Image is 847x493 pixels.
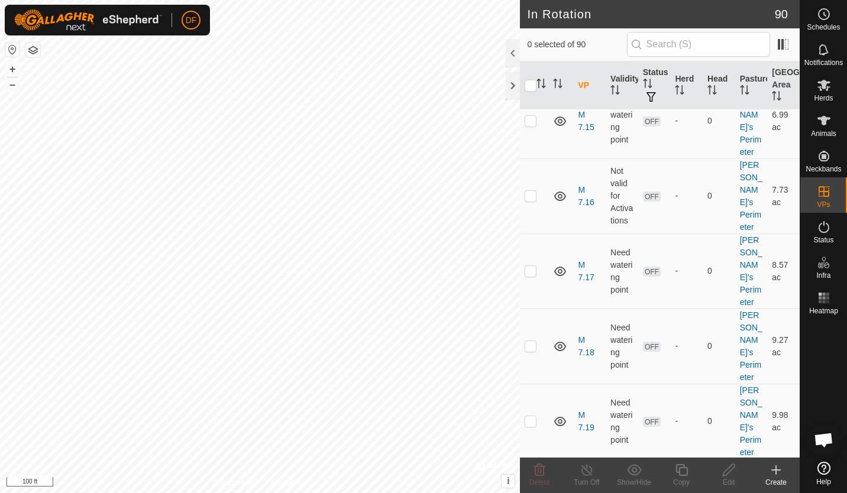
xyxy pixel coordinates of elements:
[806,166,841,173] span: Neckbands
[816,478,831,485] span: Help
[813,236,833,244] span: Status
[271,478,306,488] a: Contact Us
[610,87,620,96] p-sorticon: Activate to sort
[740,235,762,307] a: [PERSON_NAME]'s Perimeter
[807,24,840,31] span: Schedules
[5,43,20,57] button: Reset Map
[703,384,735,459] td: 0
[740,385,762,457] a: [PERSON_NAME]'s Perimeter
[527,7,774,21] h2: In Rotation
[573,61,606,110] th: VP
[14,9,162,31] img: Gallagher Logo
[675,265,698,277] div: -
[502,475,515,488] button: i
[675,190,698,202] div: -
[703,83,735,158] td: 0
[752,477,800,488] div: Create
[606,233,638,309] td: Need watering point
[5,77,20,92] button: –
[811,130,836,137] span: Animals
[703,309,735,384] td: 0
[675,340,698,352] div: -
[740,87,749,96] p-sorticon: Activate to sort
[606,309,638,384] td: Need watering point
[703,158,735,233] td: 0
[707,87,717,96] p-sorticon: Activate to sort
[703,233,735,309] td: 0
[507,476,509,486] span: i
[643,267,661,277] span: OFF
[767,233,800,309] td: 8.57 ac
[705,477,752,488] div: Edit
[186,14,197,27] span: DF
[638,61,671,110] th: Status
[809,307,838,314] span: Heatmap
[536,80,546,90] p-sorticon: Activate to sort
[578,260,594,282] a: M 7.17
[610,477,658,488] div: Show/Hide
[627,32,770,57] input: Search (S)
[740,160,762,232] a: [PERSON_NAME]'s Perimeter
[606,384,638,459] td: Need watering point
[740,85,762,157] a: [PERSON_NAME]'s Perimeter
[606,61,638,110] th: Validity
[606,158,638,233] td: Not valid for Activations
[643,342,661,352] span: OFF
[578,185,594,207] a: M 7.16
[26,43,40,57] button: Map Layers
[775,5,788,23] span: 90
[527,38,626,51] span: 0 selected of 90
[606,83,638,158] td: Need watering point
[578,110,594,132] a: M 7.15
[800,457,847,490] a: Help
[675,115,698,127] div: -
[670,61,703,110] th: Herd
[767,158,800,233] td: 7.73 ac
[767,61,800,110] th: [GEOGRAPHIC_DATA] Area
[5,62,20,76] button: +
[643,80,652,90] p-sorticon: Activate to sort
[772,93,781,102] p-sorticon: Activate to sort
[735,61,768,110] th: Pasture
[643,116,661,127] span: OFF
[806,422,842,458] div: Open chat
[578,335,594,357] a: M 7.18
[814,95,833,102] span: Herds
[563,477,610,488] div: Turn Off
[816,272,830,279] span: Infra
[658,477,705,488] div: Copy
[767,384,800,459] td: 9.98 ac
[529,478,550,486] span: Delete
[675,415,698,427] div: -
[553,80,562,90] p-sorticon: Activate to sort
[643,417,661,427] span: OFF
[643,192,661,202] span: OFF
[767,309,800,384] td: 9.27 ac
[767,83,800,158] td: 6.99 ac
[703,61,735,110] th: Head
[578,410,594,432] a: M 7.19
[675,87,684,96] p-sorticon: Activate to sort
[804,59,843,66] span: Notifications
[214,478,258,488] a: Privacy Policy
[740,310,762,382] a: [PERSON_NAME]'s Perimeter
[817,201,830,208] span: VPs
